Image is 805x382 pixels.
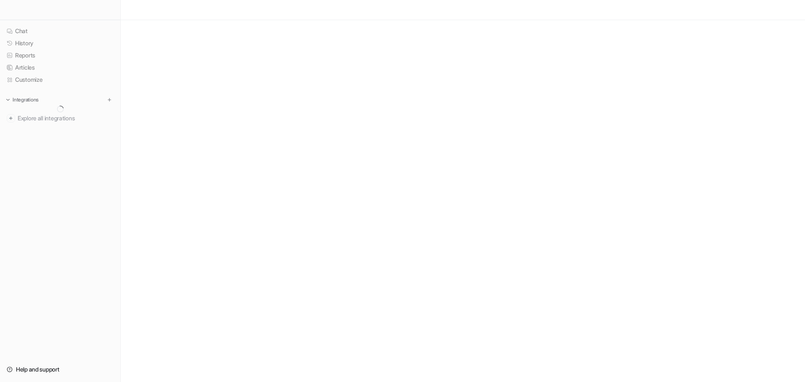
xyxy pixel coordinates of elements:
span: Explore all integrations [18,112,114,125]
p: Integrations [13,96,39,103]
a: Chat [3,25,117,37]
a: Help and support [3,364,117,375]
button: Integrations [3,96,41,104]
img: menu_add.svg [106,97,112,103]
a: Reports [3,49,117,61]
a: Articles [3,62,117,73]
a: Customize [3,74,117,86]
a: History [3,37,117,49]
img: expand menu [5,97,11,103]
a: Explore all integrations [3,112,117,124]
img: explore all integrations [7,114,15,122]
